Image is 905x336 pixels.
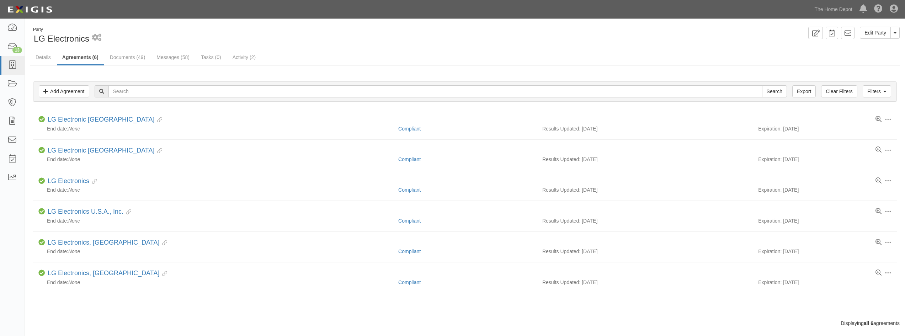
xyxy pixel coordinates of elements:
[875,178,882,184] a: View results summary
[48,147,162,155] div: LG Electronic USA
[48,116,154,123] a: LG Electronic [GEOGRAPHIC_DATA]
[38,186,393,193] div: End date:
[105,50,151,64] a: Documents (49)
[758,125,891,132] div: Expiration: [DATE]
[48,177,89,185] a: LG Electronics
[154,118,162,123] i: Evidence Linked
[762,85,787,97] input: Search
[68,156,80,162] em: None
[154,149,162,154] i: Evidence Linked
[542,156,747,163] div: Results Updated: [DATE]
[68,187,80,193] em: None
[875,208,882,215] a: View results summary
[38,217,393,224] div: End date:
[542,186,747,193] div: Results Updated: [DATE]
[123,210,131,215] i: Evidence Linked
[398,249,421,254] a: Compliant
[108,85,762,97] input: Search
[398,126,421,132] a: Compliant
[875,239,882,246] a: View results summary
[196,50,227,64] a: Tasks (0)
[875,270,882,276] a: View results summary
[48,208,123,215] a: LG Electronics U.S.A., Inc.
[151,50,195,64] a: Messages (58)
[48,270,159,277] a: LG Electronics, [GEOGRAPHIC_DATA]
[792,85,816,97] a: Export
[38,156,393,163] div: End date:
[48,270,167,277] div: LG Electronics, USA
[863,85,891,97] a: Filters
[33,27,89,33] div: Party
[34,34,89,43] span: LG Electronics
[758,217,891,224] div: Expiration: [DATE]
[875,147,882,153] a: View results summary
[758,248,891,255] div: Expiration: [DATE]
[48,177,97,185] div: LG Electronics
[30,27,460,45] div: LG Electronics
[39,85,89,97] a: Add Agreement
[38,147,45,154] i: Compliant
[159,271,167,276] i: Evidence Linked
[542,217,747,224] div: Results Updated: [DATE]
[542,279,747,286] div: Results Updated: [DATE]
[227,50,261,64] a: Activity (2)
[48,116,162,124] div: LG Electronic USA
[758,186,891,193] div: Expiration: [DATE]
[38,239,45,246] i: Compliant
[864,320,873,326] b: all 6
[68,218,80,224] em: None
[398,279,421,285] a: Compliant
[860,27,891,39] a: Edit Party
[398,187,421,193] a: Compliant
[68,279,80,285] em: None
[874,5,883,14] i: Help Center - Complianz
[57,50,104,65] a: Agreements (6)
[48,239,159,246] a: LG Electronics, [GEOGRAPHIC_DATA]
[38,125,393,132] div: End date:
[758,156,891,163] div: Expiration: [DATE]
[38,279,393,286] div: End date:
[38,208,45,215] i: Compliant
[821,85,857,97] a: Clear Filters
[38,270,45,276] i: Compliant
[48,208,131,216] div: LG Electronics U.S.A., Inc.
[542,248,747,255] div: Results Updated: [DATE]
[30,50,56,64] a: Details
[811,2,856,16] a: The Home Depot
[25,320,905,327] div: Displaying agreements
[48,147,154,154] a: LG Electronic [GEOGRAPHIC_DATA]
[38,116,45,123] i: Compliant
[38,248,393,255] div: End date:
[875,116,882,123] a: View results summary
[5,3,54,16] img: logo-5460c22ac91f19d4615b14bd174203de0afe785f0fc80cf4dbbc73dc1793850b.png
[38,178,45,184] i: Compliant
[89,179,97,184] i: Evidence Linked
[68,249,80,254] em: None
[12,47,22,53] div: 13
[68,126,80,132] em: None
[542,125,747,132] div: Results Updated: [DATE]
[159,241,167,246] i: Evidence Linked
[92,34,101,42] i: 1 scheduled workflow
[758,279,891,286] div: Expiration: [DATE]
[398,156,421,162] a: Compliant
[398,218,421,224] a: Compliant
[48,239,167,247] div: LG Electronics, USA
